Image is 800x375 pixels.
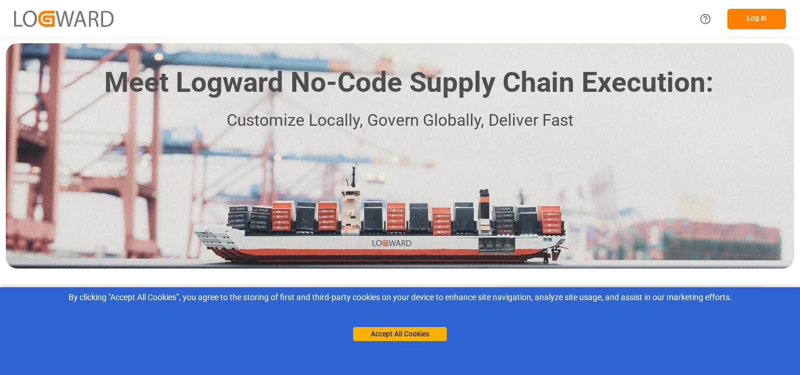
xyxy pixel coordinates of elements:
div: By clicking "Accept All Cookies”, you agree to the storing of first and third-party cookies on yo... [8,291,792,304]
img: Logward_new_orange.png [14,11,114,26]
button: Log In [727,9,786,29]
h1: Meet Logward No-Code Supply Chain Execution: [104,62,713,104]
button: Help Center [692,6,719,32]
p: Customize Locally, Govern Globally, Deliver Fast [87,108,713,134]
button: Accept All Cookies [353,327,447,341]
